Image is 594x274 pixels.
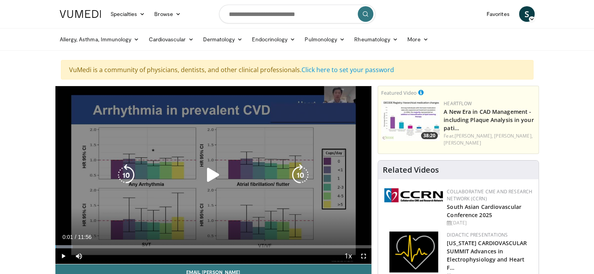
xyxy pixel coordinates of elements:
span: 0:01 [62,234,73,240]
video-js: Video Player [55,86,372,264]
a: Pulmonology [300,32,350,47]
button: Play [55,248,71,264]
a: [PERSON_NAME], [494,133,532,139]
div: Didactic Presentations [447,232,532,239]
input: Search topics, interventions [219,5,375,23]
a: [PERSON_NAME], [455,133,493,139]
a: A New Era in CAD Management - including Plaque Analysis in your pati… [444,108,533,132]
img: VuMedi Logo [60,10,101,18]
a: Click here to set your password [301,65,394,74]
h4: Related Videos [383,165,439,175]
span: 11:56 [78,234,91,240]
a: Heartflow [444,100,472,107]
a: [PERSON_NAME] [444,140,481,146]
a: S [519,6,535,22]
a: South Asian Cardiovascular Conference 2025 [447,203,521,219]
small: Featured Video [381,89,417,96]
img: a04ee3ba-8487-4636-b0fb-5e8d268f3737.png.150x105_q85_autocrop_double_scale_upscale_version-0.2.png [384,188,443,202]
div: VuMedi is a community of physicians, dentists, and other clinical professionals. [61,60,533,80]
a: Endocrinology [247,32,300,47]
a: More [403,32,433,47]
a: Allergy, Asthma, Immunology [55,32,144,47]
a: Favorites [482,6,514,22]
a: 38:20 [381,100,440,141]
div: Feat. [444,133,535,147]
a: Rheumatology [350,32,403,47]
a: Collaborative CME and Research Network (CCRN) [447,188,532,202]
a: Specialties [106,6,150,22]
button: Playback Rate [340,248,356,264]
img: 1860aa7a-ba06-47e3-81a4-3dc728c2b4cf.png.150x105_q85_autocrop_double_scale_upscale_version-0.2.png [389,232,438,272]
a: Cardiovascular [144,32,198,47]
a: [US_STATE] CARDIOVASCULAR SUMMIT Advances in Electrophysiology and Heart F… [447,239,527,271]
a: Dermatology [198,32,248,47]
img: 738d0e2d-290f-4d89-8861-908fb8b721dc.150x105_q85_crop-smart_upscale.jpg [381,100,440,141]
div: [DATE] [447,219,532,226]
div: Progress Bar [55,245,372,248]
button: Fullscreen [356,248,371,264]
span: / [75,234,77,240]
button: Mute [71,248,87,264]
span: 38:20 [421,132,438,139]
a: Browse [150,6,186,22]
